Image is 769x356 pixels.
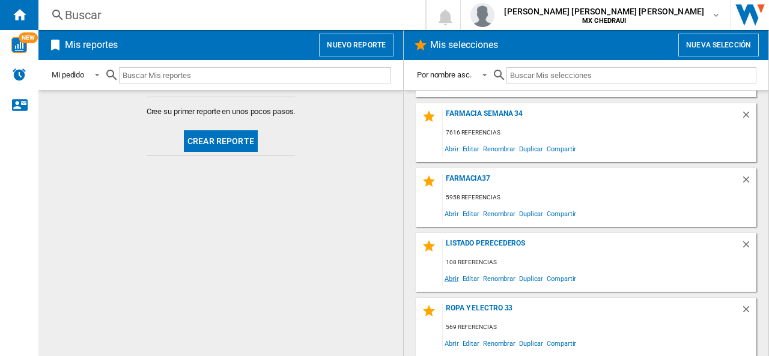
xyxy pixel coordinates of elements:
span: [PERSON_NAME] [PERSON_NAME] [PERSON_NAME] [504,5,704,17]
input: Buscar Mis reportes [119,67,391,83]
input: Buscar Mis selecciones [506,67,756,83]
div: ropa y electro 33 [443,304,741,320]
span: Editar [461,335,481,351]
span: Renombrar [481,140,517,157]
img: profile.jpg [470,3,494,27]
span: Renombrar [481,335,517,351]
div: 569 referencias [443,320,756,335]
div: Borrar [741,109,756,125]
span: Duplicar [517,140,545,157]
img: wise-card.svg [11,37,27,53]
span: Editar [461,205,481,222]
button: Crear reporte [184,130,258,152]
div: Borrar [741,239,756,255]
span: Duplicar [517,270,545,286]
img: alerts-logo.svg [12,67,26,82]
span: Editar [461,270,481,286]
span: Abrir [443,270,461,286]
span: Duplicar [517,335,545,351]
div: 7616 referencias [443,125,756,140]
div: Buscar [65,7,394,23]
span: Duplicar [517,205,545,222]
h2: Mis selecciones [428,34,501,56]
div: Farmacia Semana 34 [443,109,741,125]
div: Listado Perecederos [443,239,741,255]
div: 108 referencias [443,255,756,270]
h2: Mis reportes [62,34,120,56]
span: Renombrar [481,205,517,222]
span: Compartir [545,140,578,157]
div: Farmacia37 [443,174,741,190]
button: Nuevo reporte [319,34,394,56]
span: Compartir [545,335,578,351]
span: Abrir [443,205,461,222]
button: Nueva selección [678,34,759,56]
span: Abrir [443,335,461,351]
div: Borrar [741,174,756,190]
div: Por nombre asc. [417,70,472,79]
div: Mi pedido [52,70,84,79]
b: MX CHEDRAUI [582,17,627,25]
span: Compartir [545,205,578,222]
span: Abrir [443,140,461,157]
div: Borrar [741,304,756,320]
span: Editar [461,140,481,157]
div: 5958 referencias [443,190,756,205]
span: Renombrar [481,270,517,286]
span: Cree su primer reporte en unos pocos pasos. [147,106,296,117]
span: NEW [19,32,38,43]
span: Compartir [545,270,578,286]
